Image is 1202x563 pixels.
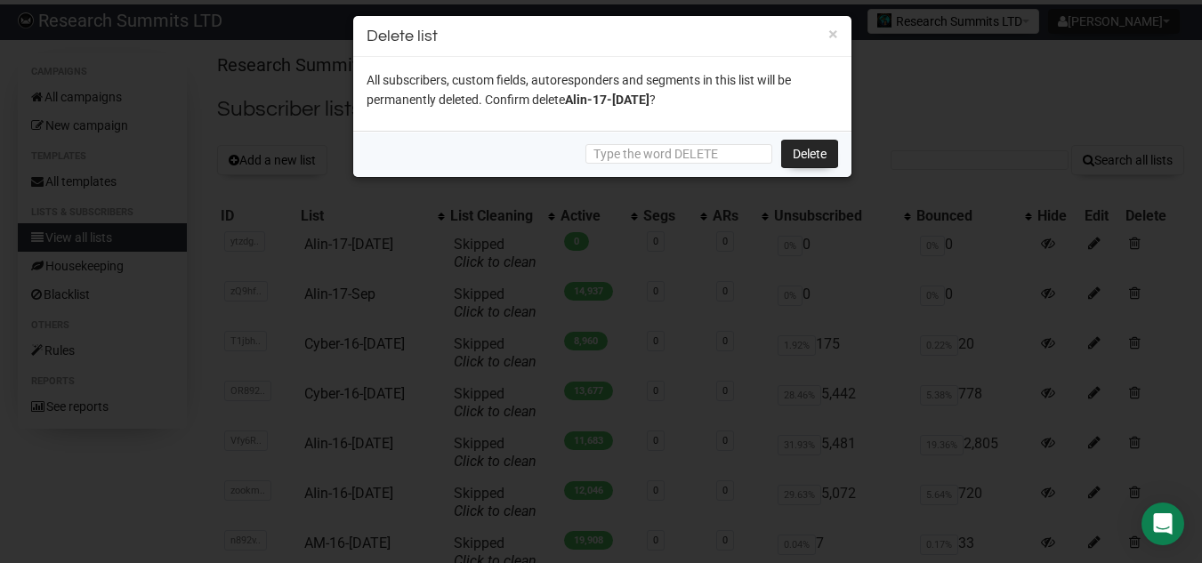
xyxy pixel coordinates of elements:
[828,26,838,42] button: ×
[367,24,838,48] h3: Delete list
[367,70,838,109] p: All subscribers, custom fields, autoresponders and segments in this list will be permanently dele...
[565,92,649,107] span: Alin-17-[DATE]
[585,144,772,164] input: Type the word DELETE
[1141,503,1184,545] div: Open Intercom Messenger
[781,140,838,168] a: Delete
